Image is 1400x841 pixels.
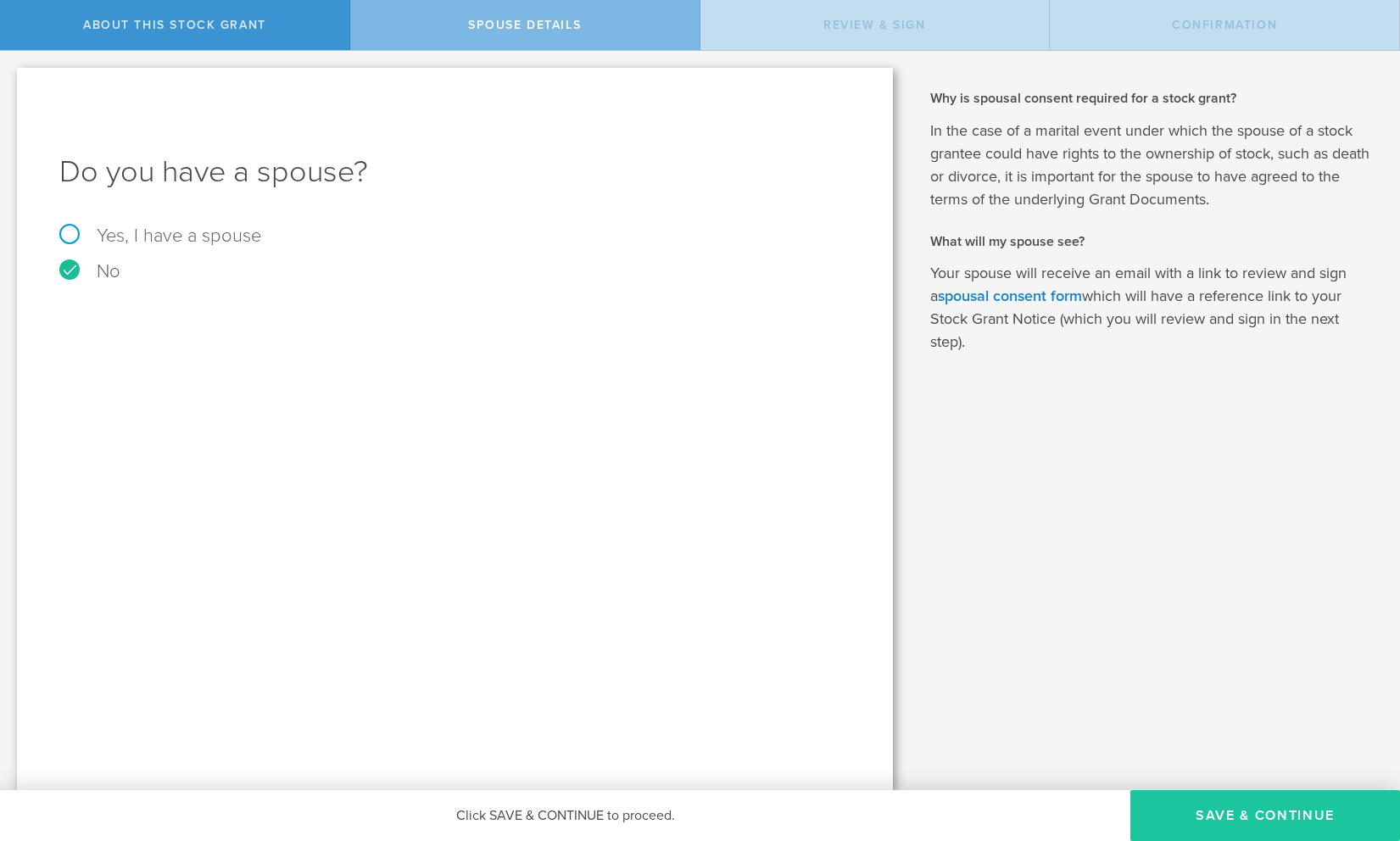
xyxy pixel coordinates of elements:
[930,262,1375,354] p: Your spouse will receive an email with a link to review and sign a which will have a reference li...
[823,18,926,32] span: Review & Sign
[1172,18,1277,32] span: Confirmation
[59,226,851,245] label: Yes, I have a spouse
[83,18,266,32] span: About this stock grant
[59,152,851,192] h1: Do you have a spouse?
[59,262,851,281] label: No
[930,120,1375,211] p: In the case of a marital event under which the spouse of a stock grantee could have rights to the...
[930,89,1375,108] h2: Why is spousal consent required for a stock grant?
[1130,790,1400,841] button: Save & Continue
[930,232,1375,251] h2: What will my spouse see?
[468,18,581,32] span: Spouse Details
[938,287,1082,305] a: spousal consent form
